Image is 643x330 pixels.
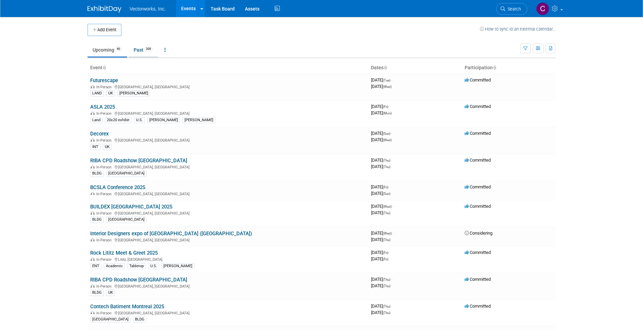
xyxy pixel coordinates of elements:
span: In-Person [96,311,114,315]
img: In-Person Event [91,192,95,195]
span: (Sun) [383,192,390,196]
span: - [391,277,392,282]
img: In-Person Event [91,85,95,88]
span: [DATE] [371,204,394,209]
span: Committed [465,104,491,109]
span: 46 [115,47,122,52]
span: (Tue) [383,78,390,82]
span: [DATE] [371,310,390,315]
div: [GEOGRAPHIC_DATA], [GEOGRAPHIC_DATA] [90,110,366,116]
th: Participation [462,62,556,74]
button: Add Event [87,24,121,36]
div: Lititz, [GEOGRAPHIC_DATA] [90,256,366,262]
a: How to sync to an external calendar... [480,26,556,32]
a: Futurescape [90,77,118,84]
div: [GEOGRAPHIC_DATA], [GEOGRAPHIC_DATA] [90,137,366,143]
a: Interior Designers expo of [GEOGRAPHIC_DATA] ([GEOGRAPHIC_DATA]) [90,231,252,237]
a: BUILDEX [GEOGRAPHIC_DATA] 2025 [90,204,172,210]
img: In-Person Event [91,165,95,168]
span: [DATE] [371,277,392,282]
div: [GEOGRAPHIC_DATA], [GEOGRAPHIC_DATA] [90,164,366,169]
div: [GEOGRAPHIC_DATA], [GEOGRAPHIC_DATA] [90,210,366,216]
div: [GEOGRAPHIC_DATA], [GEOGRAPHIC_DATA] [90,191,366,196]
img: In-Person Event [91,238,95,241]
span: [DATE] [371,131,392,136]
span: (Fri) [383,251,388,255]
span: [DATE] [371,283,390,288]
a: Upcoming46 [87,43,127,56]
span: (Sun) [383,132,390,135]
span: (Thu) [383,305,390,308]
span: (Thu) [383,278,390,281]
span: Committed [465,131,491,136]
div: U.S. [148,263,159,269]
div: BLDG [133,316,147,323]
div: Land [90,117,102,123]
a: RIBA CPD Roadshow [GEOGRAPHIC_DATA] [90,277,187,283]
span: (Thu) [383,238,390,242]
span: - [393,231,394,236]
span: [DATE] [371,191,390,196]
span: (Thu) [383,159,390,162]
div: [PERSON_NAME] [147,117,180,123]
span: [DATE] [371,158,392,163]
span: Committed [465,277,491,282]
a: Rock Lititz Meet & Greet 2025 [90,250,158,256]
span: [DATE] [371,110,392,115]
div: UK [106,290,115,296]
span: - [389,184,390,189]
div: [GEOGRAPHIC_DATA] [106,170,147,177]
span: - [391,131,392,136]
a: ASLA 2025 [90,104,115,110]
div: [GEOGRAPHIC_DATA] [90,316,131,323]
span: [DATE] [371,77,392,82]
th: Dates [368,62,462,74]
span: Search [505,6,521,12]
div: UK [106,90,115,96]
a: Contech Batiment Montreal 2025 [90,304,164,310]
span: Committed [465,184,491,189]
span: (Wed) [383,205,392,208]
span: (Fri) [383,185,388,189]
span: In-Person [96,192,114,196]
span: Committed [465,204,491,209]
span: (Wed) [383,138,392,142]
span: [DATE] [371,256,388,261]
span: Committed [465,77,491,82]
img: ExhibitDay [87,6,121,13]
a: BCSLA Conference 2025 [90,184,145,190]
span: [DATE] [371,84,392,89]
img: In-Person Event [91,111,95,115]
span: (Wed) [383,232,392,235]
span: - [391,77,392,82]
th: Event [87,62,368,74]
span: [DATE] [371,231,394,236]
img: In-Person Event [91,257,95,261]
div: Tabletop [127,263,146,269]
span: [DATE] [371,210,390,215]
span: - [389,104,390,109]
span: [DATE] [371,137,392,142]
span: In-Person [96,85,114,89]
span: Committed [465,304,491,309]
span: (Mon) [383,111,392,115]
img: In-Person Event [91,211,95,215]
a: Past398 [129,43,158,56]
span: In-Person [96,284,114,289]
div: [GEOGRAPHIC_DATA], [GEOGRAPHIC_DATA] [90,84,366,89]
img: In-Person Event [91,138,95,142]
span: (Fri) [383,257,388,261]
img: In-Person Event [91,311,95,314]
div: [PERSON_NAME] [161,263,194,269]
div: BLDG [90,170,104,177]
div: INT [90,144,100,150]
div: [GEOGRAPHIC_DATA], [GEOGRAPHIC_DATA] [90,310,366,315]
a: Search [496,3,527,15]
img: In-Person Event [91,284,95,288]
span: - [391,304,392,309]
div: [GEOGRAPHIC_DATA] [106,217,147,223]
a: Decorex [90,131,109,137]
span: Committed [465,158,491,163]
div: BLDG [90,217,104,223]
span: [DATE] [371,164,390,169]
